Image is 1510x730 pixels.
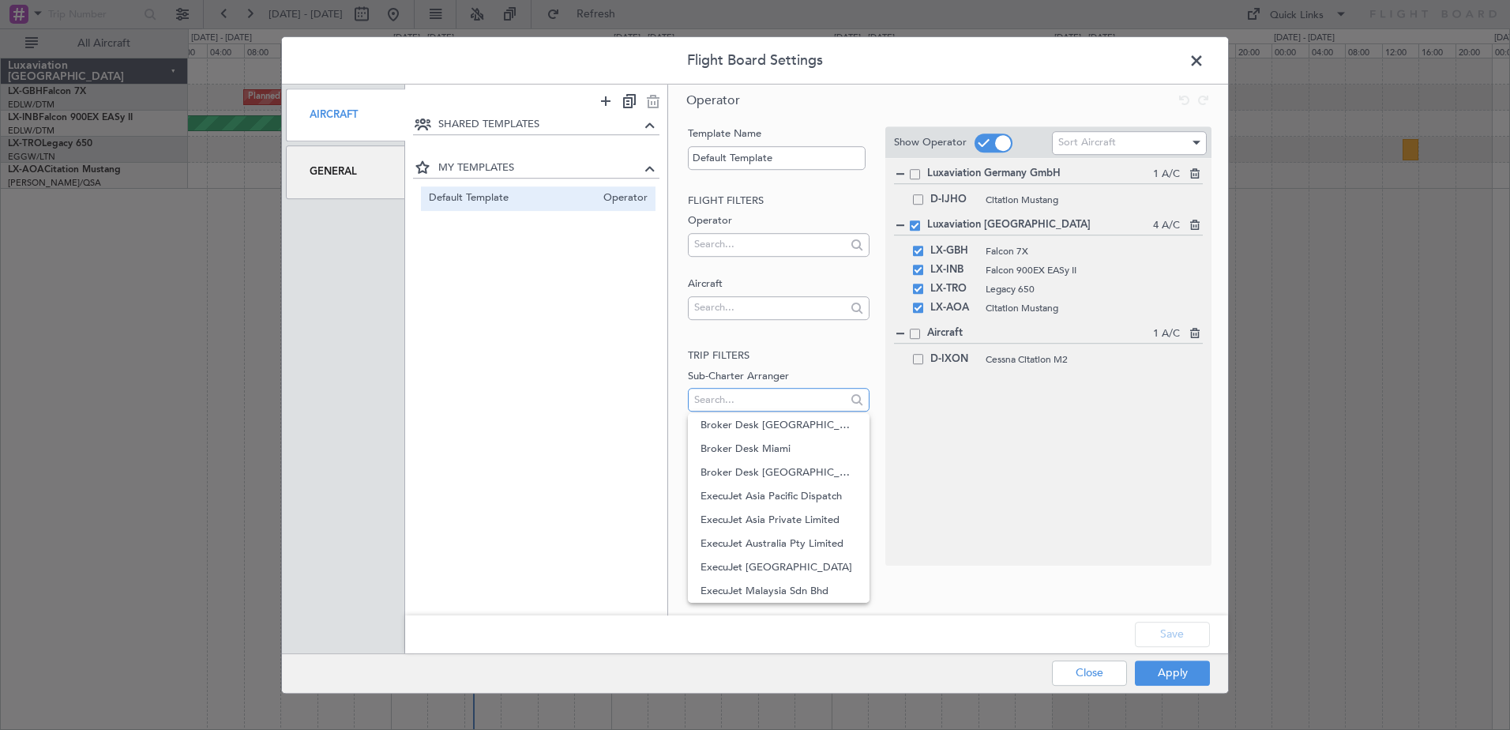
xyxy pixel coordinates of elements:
[694,295,845,319] input: Search...
[688,277,869,292] label: Aircraft
[1135,660,1210,686] button: Apply
[438,160,641,176] span: MY TEMPLATES
[986,244,1203,258] span: Falcon 7X
[986,263,1203,277] span: Falcon 900EX EASy II
[894,135,967,151] label: Show Operator
[1153,167,1180,182] span: 1 A/C
[986,352,1188,367] span: Cessna Citation M2
[595,190,648,207] span: Operator
[701,413,856,437] span: Broker Desk [GEOGRAPHIC_DATA]
[701,484,856,508] span: ExecuJet Asia Pacific Dispatch
[694,388,845,412] input: Search...
[930,190,978,209] span: D-IJHO
[282,37,1228,85] header: Flight Board Settings
[688,194,869,209] h2: Flight filters
[688,213,869,229] label: Operator
[986,301,1203,315] span: Citation Mustang
[930,242,978,261] span: LX-GBH
[694,232,845,256] input: Search...
[927,325,1153,341] span: Aircraft
[701,508,856,532] span: ExecuJet Asia Private Limited
[686,92,740,109] span: Operator
[1052,660,1127,686] button: Close
[701,461,856,484] span: Broker Desk [GEOGRAPHIC_DATA]
[986,193,1203,207] span: Citation Mustang
[701,532,856,555] span: ExecuJet Australia Pty Limited
[688,369,869,385] label: Sub-Charter Arranger
[688,126,869,142] label: Template Name
[930,280,978,299] span: LX-TRO
[930,299,978,318] span: LX-AOA
[286,88,405,141] div: Aircraft
[1153,218,1180,234] span: 4 A/C
[688,348,869,364] h2: Trip filters
[986,282,1203,296] span: Legacy 650
[701,555,856,579] span: ExecuJet [GEOGRAPHIC_DATA]
[1058,136,1116,150] span: Sort Aircraft
[701,579,856,603] span: ExecuJet Malaysia Sdn Bhd
[701,437,856,461] span: Broker Desk Miami
[429,190,596,207] span: Default Template
[286,145,405,198] div: General
[927,217,1153,233] span: Luxaviation [GEOGRAPHIC_DATA]
[1153,326,1180,342] span: 1 A/C
[930,350,978,369] span: D-IXON
[930,261,978,280] span: LX-INB
[927,166,1153,182] span: Luxaviation Germany GmbH
[438,117,641,133] span: SHARED TEMPLATES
